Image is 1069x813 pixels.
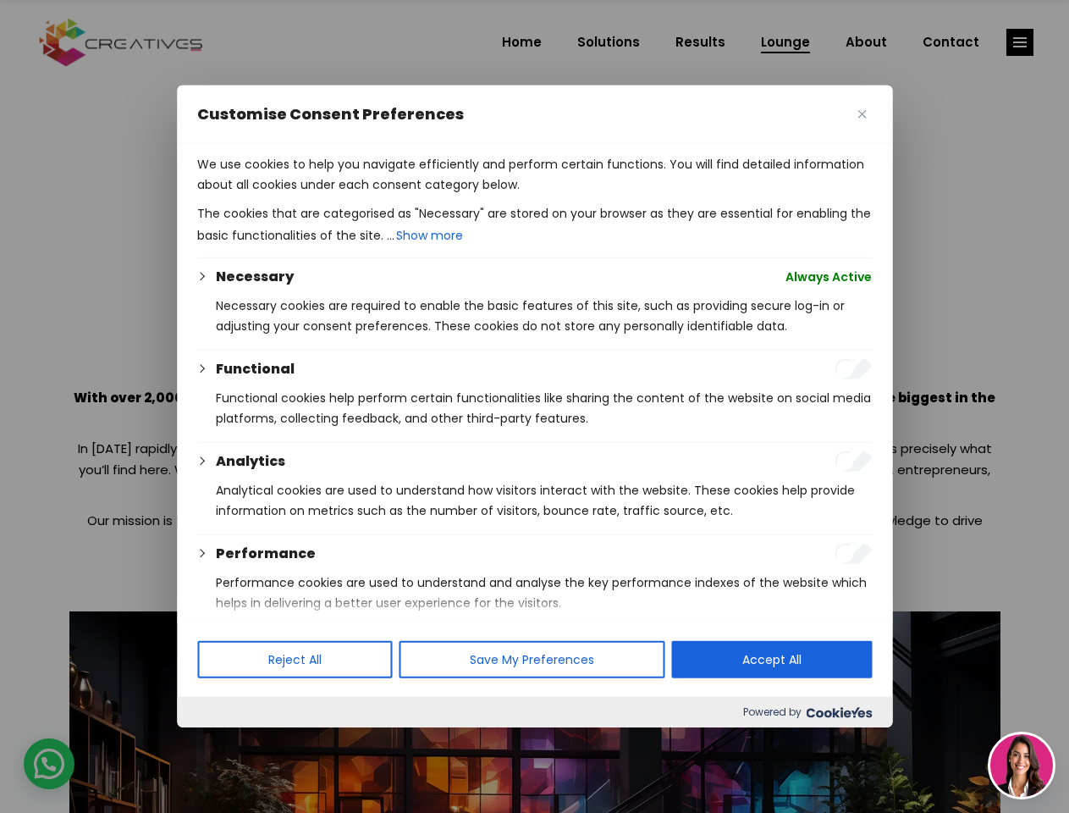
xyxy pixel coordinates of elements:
button: Analytics [216,451,285,472]
p: We use cookies to help you navigate efficiently and perform certain functions. You will find deta... [197,154,872,195]
img: agent [990,734,1053,797]
span: Customise Consent Preferences [197,104,464,124]
p: Analytical cookies are used to understand how visitors interact with the website. These cookies h... [216,480,872,521]
button: Performance [216,544,316,564]
img: Close [857,110,866,119]
p: Functional cookies help perform certain functionalities like sharing the content of the website o... [216,388,872,429]
button: Necessary [216,267,294,287]
button: Reject All [197,641,392,678]
div: Customise Consent Preferences [177,86,892,727]
input: Enable Analytics [835,451,872,472]
input: Enable Functional [835,359,872,379]
button: Functional [216,359,295,379]
button: Show more [394,224,465,247]
p: The cookies that are categorised as "Necessary" are stored on your browser as they are essential ... [197,203,872,247]
span: Always Active [785,267,872,287]
p: Necessary cookies are required to enable the basic features of this site, such as providing secur... [216,296,872,336]
img: Cookieyes logo [806,707,872,718]
div: Powered by [177,697,892,727]
button: Accept All [671,641,872,678]
input: Enable Performance [835,544,872,564]
button: Save My Preferences [399,641,664,678]
button: Close [851,104,872,124]
p: Performance cookies are used to understand and analyse the key performance indexes of the website... [216,572,872,613]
